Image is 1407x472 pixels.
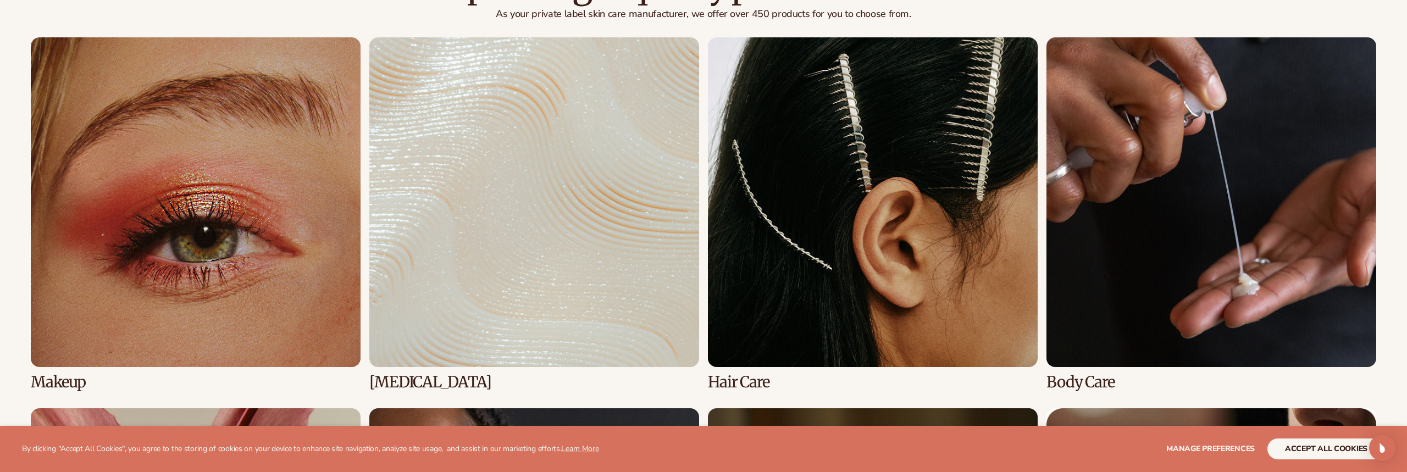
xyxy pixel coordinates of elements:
[1166,443,1255,454] span: Manage preferences
[22,445,599,454] p: By clicking "Accept All Cookies", you agree to the storing of cookies on your device to enhance s...
[31,37,361,391] div: 1 / 8
[708,374,1038,391] h3: Hair Care
[31,8,1376,20] p: As your private label skin care manufacturer, we offer over 450 products for you to choose from.
[1046,37,1376,391] div: 4 / 8
[1166,438,1255,459] button: Manage preferences
[561,443,599,454] a: Learn More
[31,374,361,391] h3: Makeup
[708,37,1038,391] div: 3 / 8
[1369,435,1395,461] div: Open Intercom Messenger
[1267,438,1385,459] button: accept all cookies
[1046,374,1376,391] h3: Body Care
[369,37,699,391] div: 2 / 8
[369,374,699,391] h3: [MEDICAL_DATA]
